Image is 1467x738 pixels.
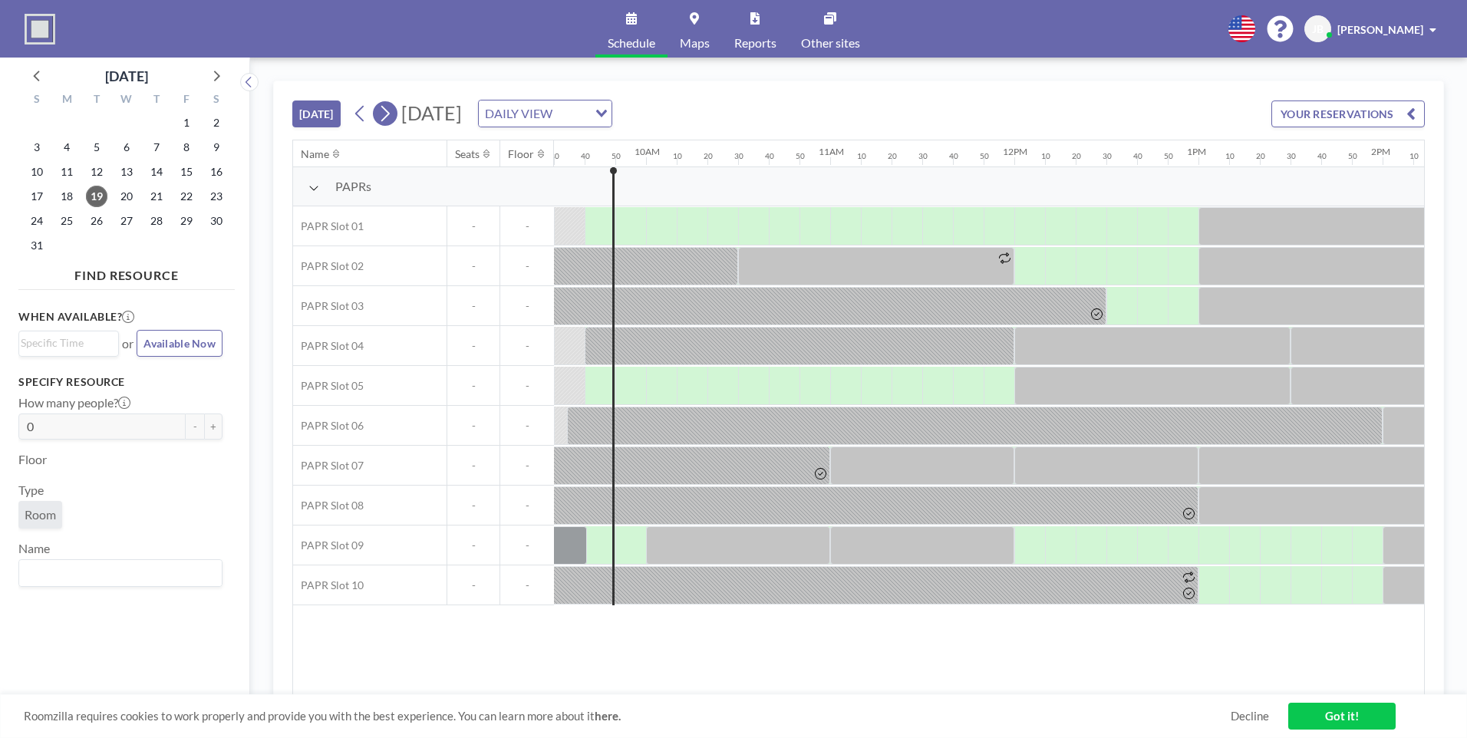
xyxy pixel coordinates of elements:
[171,91,201,110] div: F
[819,146,844,157] div: 11AM
[112,91,142,110] div: W
[447,339,499,353] span: -
[1312,22,1324,36] span: JB
[508,147,534,161] div: Floor
[82,91,112,110] div: T
[18,262,235,283] h4: FIND RESOURCE
[56,137,77,158] span: Monday, August 4, 2025
[447,539,499,552] span: -
[201,91,231,110] div: S
[447,499,499,512] span: -
[1317,151,1327,161] div: 40
[888,151,897,161] div: 20
[293,499,364,512] span: PAPR Slot 08
[176,161,197,183] span: Friday, August 15, 2025
[557,104,586,124] input: Search for option
[500,219,554,233] span: -
[141,91,171,110] div: T
[86,161,107,183] span: Tuesday, August 12, 2025
[1003,146,1027,157] div: 12PM
[25,507,56,522] span: Room
[116,210,137,232] span: Wednesday, August 27, 2025
[19,560,222,586] div: Search for option
[292,100,341,127] button: [DATE]
[293,339,364,353] span: PAPR Slot 04
[550,151,559,161] div: 30
[447,578,499,592] span: -
[22,91,52,110] div: S
[1041,151,1050,161] div: 10
[1371,146,1390,157] div: 2PM
[704,151,713,161] div: 20
[1348,151,1357,161] div: 50
[673,151,682,161] div: 10
[581,151,590,161] div: 40
[301,147,329,161] div: Name
[146,137,167,158] span: Thursday, August 7, 2025
[918,151,928,161] div: 30
[500,379,554,393] span: -
[26,235,48,256] span: Sunday, August 31, 2025
[146,186,167,207] span: Thursday, August 21, 2025
[734,37,776,49] span: Reports
[206,112,227,133] span: Saturday, August 2, 2025
[447,299,499,313] span: -
[293,259,364,273] span: PAPR Slot 02
[1271,100,1425,127] button: YOUR RESERVATIONS
[18,452,47,467] label: Floor
[447,219,499,233] span: -
[1231,709,1269,723] a: Decline
[447,259,499,273] span: -
[1187,146,1206,157] div: 1PM
[447,379,499,393] span: -
[980,151,989,161] div: 50
[1103,151,1112,161] div: 30
[401,101,462,124] span: [DATE]
[24,709,1231,723] span: Roomzilla requires cookies to work properly and provide you with the best experience. You can lea...
[86,137,107,158] span: Tuesday, August 5, 2025
[18,395,130,410] label: How many people?
[1287,151,1296,161] div: 30
[293,578,364,592] span: PAPR Slot 10
[21,334,110,351] input: Search for option
[206,161,227,183] span: Saturday, August 16, 2025
[86,210,107,232] span: Tuesday, August 26, 2025
[293,379,364,393] span: PAPR Slot 05
[26,186,48,207] span: Sunday, August 17, 2025
[176,186,197,207] span: Friday, August 22, 2025
[482,104,555,124] span: DAILY VIEW
[116,137,137,158] span: Wednesday, August 6, 2025
[734,151,743,161] div: 30
[1133,151,1142,161] div: 40
[1072,151,1081,161] div: 20
[206,137,227,158] span: Saturday, August 9, 2025
[204,413,223,440] button: +
[680,37,710,49] span: Maps
[206,210,227,232] span: Saturday, August 30, 2025
[52,91,82,110] div: M
[635,146,660,157] div: 10AM
[122,336,134,351] span: or
[1409,151,1419,161] div: 10
[949,151,958,161] div: 40
[146,210,167,232] span: Thursday, August 28, 2025
[455,147,480,161] div: Seats
[595,709,621,723] a: here.
[21,563,213,583] input: Search for option
[26,210,48,232] span: Sunday, August 24, 2025
[116,161,137,183] span: Wednesday, August 13, 2025
[18,541,50,556] label: Name
[19,331,118,354] div: Search for option
[796,151,805,161] div: 50
[500,578,554,592] span: -
[447,419,499,433] span: -
[293,219,364,233] span: PAPR Slot 01
[500,339,554,353] span: -
[176,112,197,133] span: Friday, August 1, 2025
[25,14,55,44] img: organization-logo
[86,186,107,207] span: Tuesday, August 19, 2025
[293,459,364,473] span: PAPR Slot 07
[293,539,364,552] span: PAPR Slot 09
[857,151,866,161] div: 10
[608,37,655,49] span: Schedule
